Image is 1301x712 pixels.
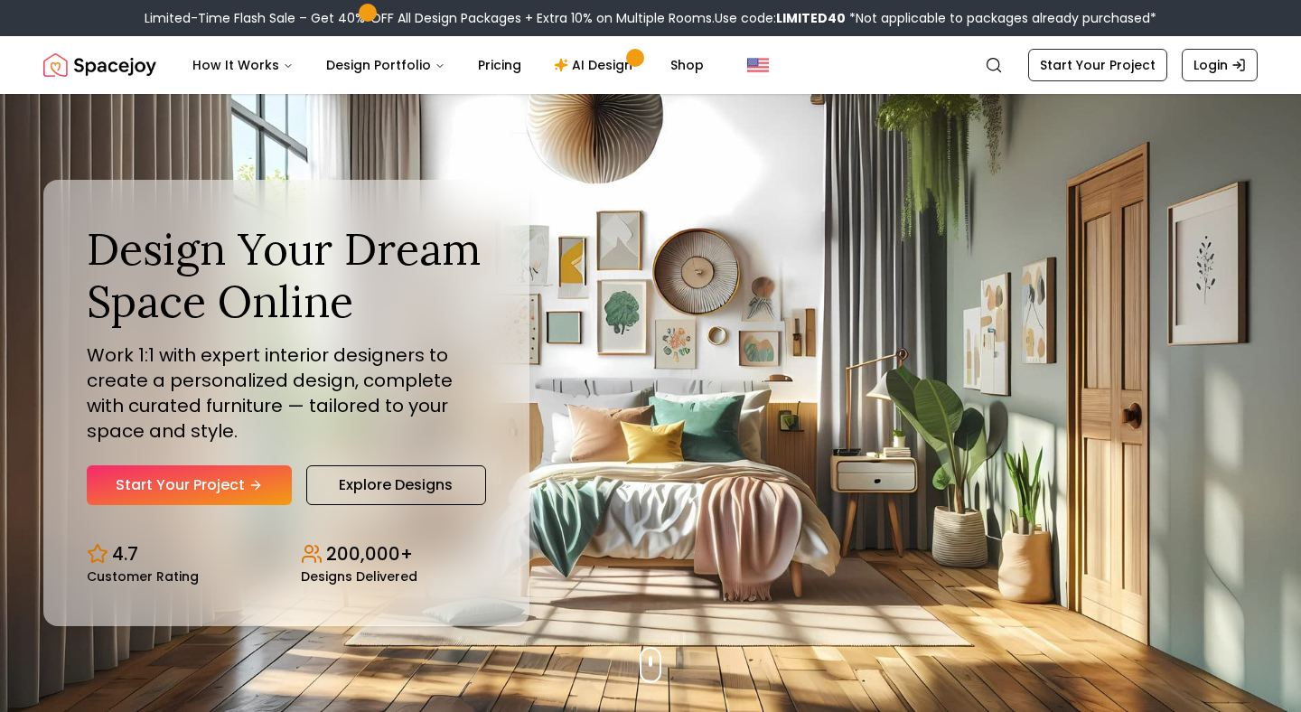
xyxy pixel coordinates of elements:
a: Pricing [463,47,536,83]
small: Designs Delivered [301,570,417,583]
a: AI Design [539,47,652,83]
img: Spacejoy Logo [43,47,156,83]
button: How It Works [178,47,308,83]
a: Login [1182,49,1258,81]
div: Limited-Time Flash Sale – Get 40% OFF All Design Packages + Extra 10% on Multiple Rooms. [145,9,1156,27]
a: Shop [656,47,718,83]
a: Spacejoy [43,47,156,83]
p: 200,000+ [326,541,413,567]
nav: Global [43,36,1258,94]
button: Design Portfolio [312,47,460,83]
a: Explore Designs [306,465,486,505]
span: Use code: [715,9,846,27]
a: Start Your Project [87,465,292,505]
h1: Design Your Dream Space Online [87,223,486,327]
div: Design stats [87,527,486,583]
p: Work 1:1 with expert interior designers to create a personalized design, complete with curated fu... [87,342,486,444]
nav: Main [178,47,718,83]
img: United States [747,54,769,76]
span: *Not applicable to packages already purchased* [846,9,1156,27]
p: 4.7 [112,541,138,567]
b: LIMITED40 [776,9,846,27]
a: Start Your Project [1028,49,1167,81]
small: Customer Rating [87,570,199,583]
